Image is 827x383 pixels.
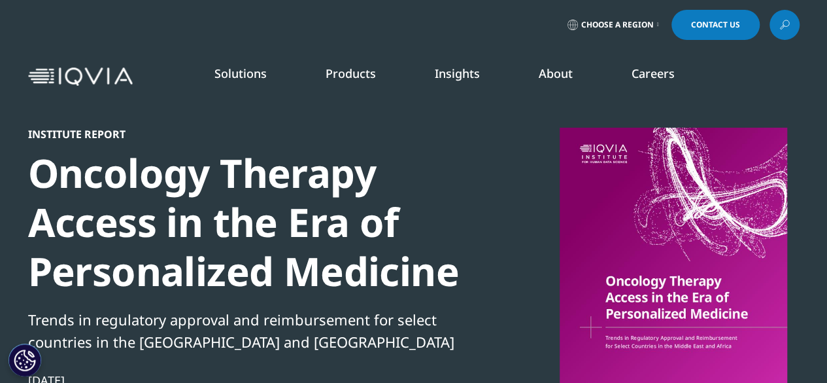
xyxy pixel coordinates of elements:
div: Institute Report [28,128,477,141]
img: IQVIA Healthcare Information Technology and Pharma Clinical Research Company [28,67,133,86]
a: Contact Us [671,10,760,40]
a: Insights [435,65,480,81]
button: Paramètres des cookies [8,344,41,376]
a: Careers [632,65,675,81]
a: Solutions [214,65,267,81]
span: Choose a Region [581,20,654,30]
div: Oncology Therapy Access in the Era of Personalized Medicine [28,149,477,296]
a: About [539,65,573,81]
nav: Primary [138,46,800,107]
a: Products [326,65,376,81]
div: Trends in regulatory approval and reimbursement for select countries in the [GEOGRAPHIC_DATA] and... [28,308,477,353]
span: Contact Us [691,21,740,29]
